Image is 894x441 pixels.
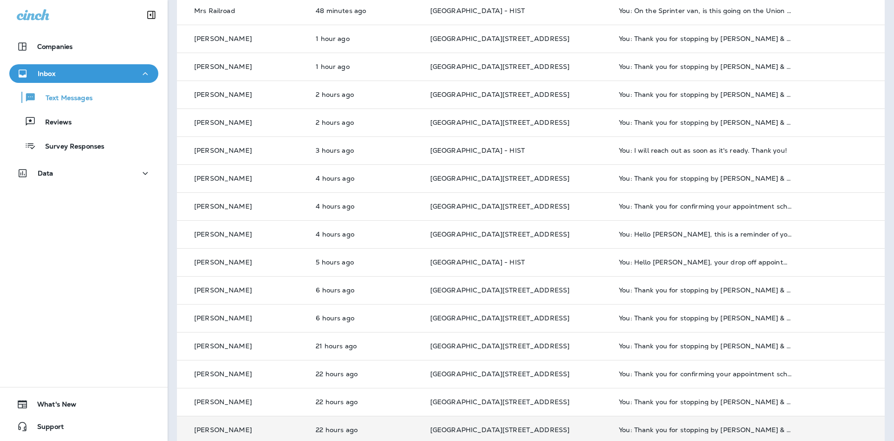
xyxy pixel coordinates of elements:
[316,370,415,378] p: Aug 26, 2025 04:19 PM
[619,63,792,70] div: You: Thank you for stopping by Jensen Tire & Auto - South 144th Street. Please take 30 seconds to...
[194,370,252,378] p: [PERSON_NAME]
[316,426,415,434] p: Aug 26, 2025 03:58 PM
[619,370,792,378] div: You: Thank you for confirming your appointment scheduled for 08/27/2025 4:00 PM with South 144th ...
[194,231,252,238] p: [PERSON_NAME]
[316,35,415,42] p: Aug 27, 2025 12:59 PM
[430,202,570,210] span: [GEOGRAPHIC_DATA][STREET_ADDRESS]
[316,342,415,350] p: Aug 26, 2025 04:58 PM
[619,175,792,182] div: You: Thank you for stopping by Jensen Tire & Auto - South 144th Street. Please take 30 seconds to...
[316,258,415,266] p: Aug 27, 2025 09:02 AM
[316,63,415,70] p: Aug 27, 2025 12:58 PM
[38,170,54,177] p: Data
[430,34,570,43] span: [GEOGRAPHIC_DATA][STREET_ADDRESS]
[619,231,792,238] div: You: Hello Terry, this is a reminder of your scheduled appointment set for 08/28/2025 10:00 AM at...
[36,94,93,103] p: Text Messages
[316,175,415,182] p: Aug 27, 2025 09:59 AM
[619,314,792,322] div: You: Thank you for stopping by Jensen Tire & Auto - South 144th Street. Please take 30 seconds to...
[316,398,415,406] p: Aug 26, 2025 03:58 PM
[194,175,252,182] p: [PERSON_NAME]
[28,423,64,434] span: Support
[9,64,158,83] button: Inbox
[38,70,55,77] p: Inbox
[316,286,415,294] p: Aug 27, 2025 08:04 AM
[619,342,792,350] div: You: Thank you for stopping by Jensen Tire & Auto - South 144th Street. Please take 30 seconds to...
[316,7,415,14] p: Aug 27, 2025 01:52 PM
[619,286,792,294] div: You: Thank you for stopping by Jensen Tire & Auto - South 144th Street. Please take 30 seconds to...
[194,398,252,406] p: [PERSON_NAME]
[9,88,158,107] button: Text Messages
[430,398,570,406] span: [GEOGRAPHIC_DATA][STREET_ADDRESS]
[194,7,235,14] p: Mrs Railroad
[619,398,792,406] div: You: Thank you for stopping by Jensen Tire & Auto - South 144th Street. Please take 30 seconds to...
[430,90,570,99] span: [GEOGRAPHIC_DATA][STREET_ADDRESS]
[194,147,252,154] p: [PERSON_NAME]
[316,314,415,322] p: Aug 27, 2025 08:04 AM
[194,91,252,98] p: [PERSON_NAME]
[430,314,570,322] span: [GEOGRAPHIC_DATA][STREET_ADDRESS]
[36,118,72,127] p: Reviews
[138,6,164,24] button: Collapse Sidebar
[36,142,104,151] p: Survey Responses
[430,62,570,71] span: [GEOGRAPHIC_DATA][STREET_ADDRESS]
[194,426,252,434] p: [PERSON_NAME]
[430,258,525,266] span: [GEOGRAPHIC_DATA] - HIST
[430,426,570,434] span: [GEOGRAPHIC_DATA][STREET_ADDRESS]
[37,43,73,50] p: Companies
[430,118,570,127] span: [GEOGRAPHIC_DATA][STREET_ADDRESS]
[194,35,252,42] p: [PERSON_NAME]
[619,147,792,154] div: You: I will reach out as soon as it's ready. Thank you!
[316,147,415,154] p: Aug 27, 2025 10:43 AM
[619,35,792,42] div: You: Thank you for stopping by Jensen Tire & Auto - South 144th Street. Please take 30 seconds to...
[430,146,525,155] span: [GEOGRAPHIC_DATA] - HIST
[9,395,158,414] button: What's New
[430,230,570,238] span: [GEOGRAPHIC_DATA][STREET_ADDRESS]
[430,286,570,294] span: [GEOGRAPHIC_DATA][STREET_ADDRESS]
[619,203,792,210] div: You: Thank you for confirming your appointment scheduled for 08/28/2025 10:00 AM with South 144th...
[316,91,415,98] p: Aug 27, 2025 12:15 PM
[9,136,158,156] button: Survey Responses
[316,203,415,210] p: Aug 27, 2025 09:58 AM
[194,286,252,294] p: [PERSON_NAME]
[194,119,252,126] p: [PERSON_NAME]
[430,174,570,183] span: [GEOGRAPHIC_DATA][STREET_ADDRESS]
[430,342,570,350] span: [GEOGRAPHIC_DATA][STREET_ADDRESS]
[430,370,570,378] span: [GEOGRAPHIC_DATA][STREET_ADDRESS]
[194,342,252,350] p: [PERSON_NAME]
[619,258,792,266] div: You: Hello Marvin, your drop off appointment at Jensen Tire & Auto is tomorrow. Reschedule? Call ...
[316,119,415,126] p: Aug 27, 2025 12:13 PM
[9,164,158,183] button: Data
[9,417,158,436] button: Support
[194,314,252,322] p: [PERSON_NAME]
[619,7,792,14] div: You: On the Sprinter van, is this going on the Union Pacific account or card? Also they do not ma...
[9,37,158,56] button: Companies
[194,203,252,210] p: [PERSON_NAME]
[619,426,792,434] div: You: Thank you for stopping by Jensen Tire & Auto - South 144th Street. Please take 30 seconds to...
[430,7,525,15] span: [GEOGRAPHIC_DATA] - HIST
[9,112,158,131] button: Reviews
[194,63,252,70] p: [PERSON_NAME]
[619,119,792,126] div: You: Thank you for stopping by Jensen Tire & Auto - South 144th Street. Please take 30 seconds to...
[316,231,415,238] p: Aug 27, 2025 09:48 AM
[194,258,252,266] p: [PERSON_NAME]
[619,91,792,98] div: You: Thank you for stopping by Jensen Tire & Auto - South 144th Street. Please take 30 seconds to...
[28,400,76,412] span: What's New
